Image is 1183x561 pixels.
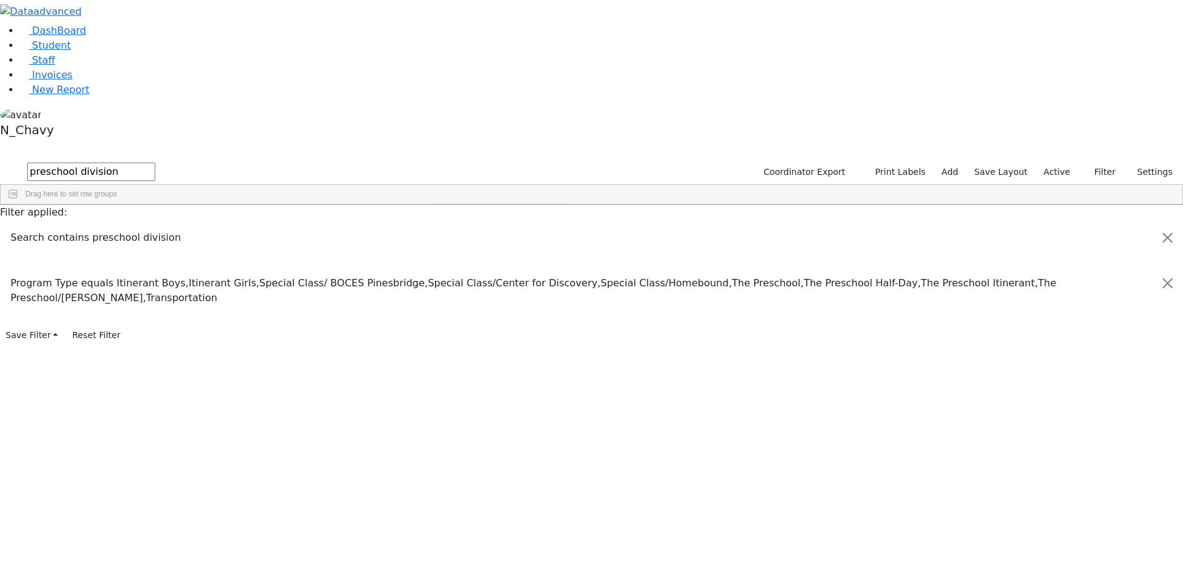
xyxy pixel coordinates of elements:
button: Reset Filter [67,326,126,345]
span: Student [32,39,71,51]
button: Print Labels [861,163,931,182]
a: Student [20,39,71,51]
button: Filter [1078,163,1121,182]
label: Active [1038,163,1076,182]
span: Drag here to set row groups [25,190,117,198]
span: Staff [32,54,55,66]
button: Settings [1121,163,1178,182]
button: Coordinator Export [755,163,851,182]
span: DashBoard [32,25,86,36]
button: Close [1153,266,1182,301]
a: New Report [20,84,89,95]
a: Staff [20,54,55,66]
a: DashBoard [20,25,86,36]
button: Close [1153,220,1182,255]
button: Save Layout [969,163,1033,182]
span: New Report [32,84,89,95]
a: Add [936,163,964,182]
input: Search [27,163,155,181]
a: Invoices [20,69,73,81]
span: Invoices [32,69,73,81]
